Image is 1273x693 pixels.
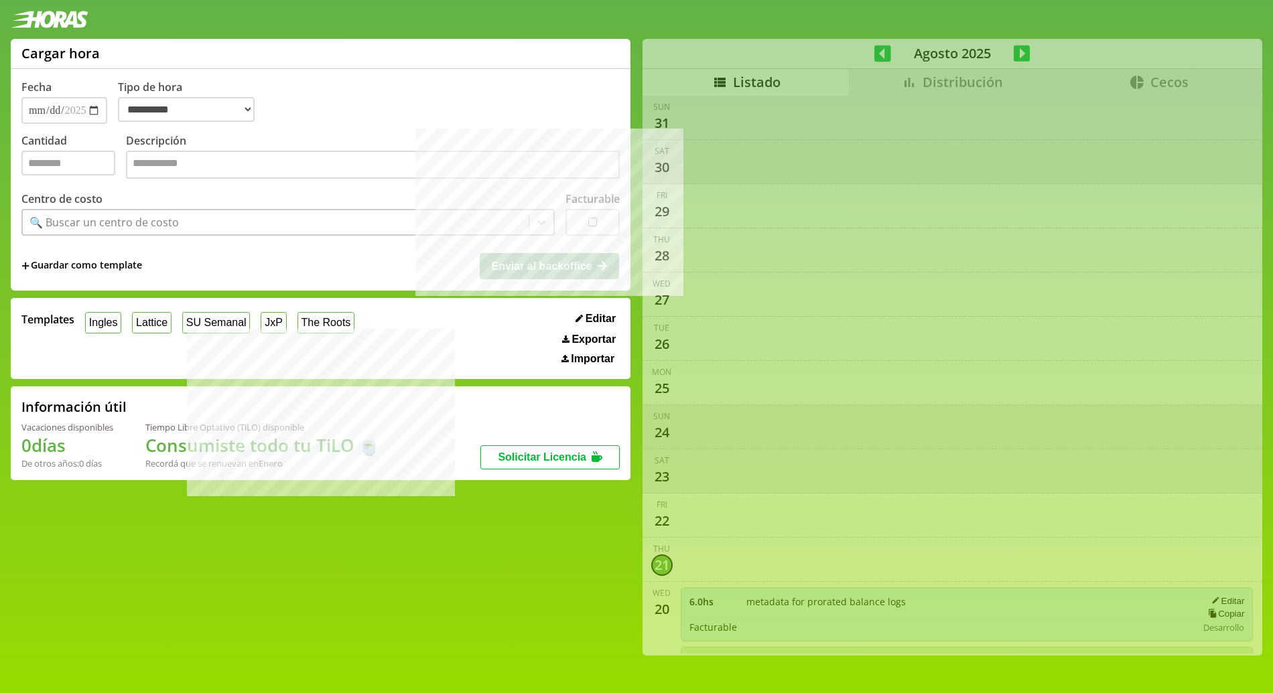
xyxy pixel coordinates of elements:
span: + [21,258,29,273]
label: Descripción [126,133,620,182]
button: Exportar [558,333,620,346]
input: Cantidad [21,151,115,175]
button: Editar [572,312,620,325]
button: JxP [261,312,286,333]
img: logotipo [11,11,88,28]
b: Enero [259,457,283,469]
label: Tipo de hora [118,80,265,124]
span: Importar [571,353,614,365]
button: Lattice [132,312,172,333]
div: 🔍 Buscar un centro de costo [29,215,179,230]
button: Ingles [85,312,121,333]
textarea: Descripción [126,151,620,179]
button: The Roots [297,312,354,333]
h2: Información útil [21,398,127,416]
label: Centro de costo [21,191,103,206]
span: Templates [21,312,74,327]
button: Solicitar Licencia [480,445,620,469]
div: Vacaciones disponibles [21,421,113,433]
h1: Consumiste todo tu TiLO 🍵 [145,433,380,457]
select: Tipo de hora [118,97,255,122]
h1: 0 días [21,433,113,457]
span: Editar [586,313,616,325]
span: Exportar [572,333,616,345]
div: Recordá que se renuevan en [145,457,380,469]
span: +Guardar como template [21,258,142,273]
label: Cantidad [21,133,126,182]
button: SU Semanal [182,312,250,333]
div: Tiempo Libre Optativo (TiLO) disponible [145,421,380,433]
span: Solicitar Licencia [498,451,586,463]
h1: Cargar hora [21,44,100,62]
div: De otros años: 0 días [21,457,113,469]
label: Facturable [565,191,620,206]
label: Fecha [21,80,52,94]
